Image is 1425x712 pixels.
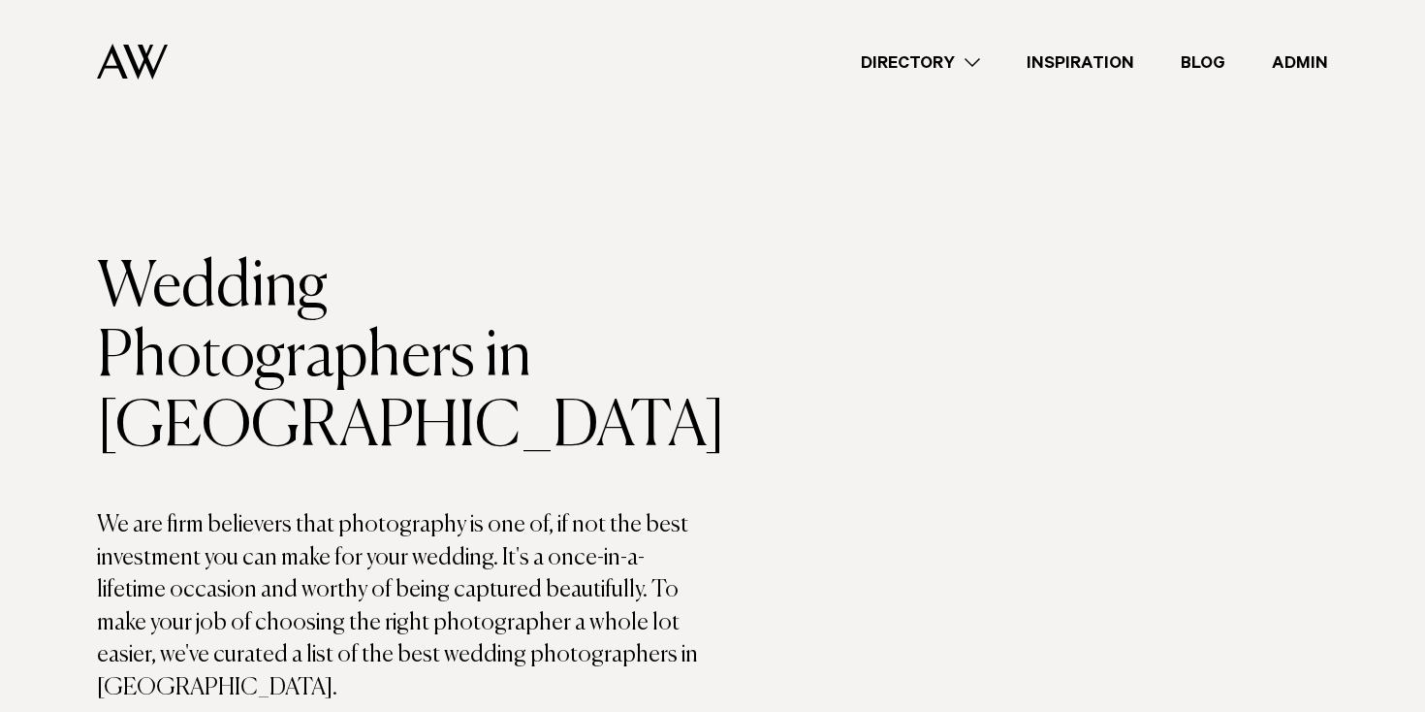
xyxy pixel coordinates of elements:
[1157,49,1249,76] a: Blog
[838,49,1003,76] a: Directory
[97,253,712,463] h1: Wedding Photographers in [GEOGRAPHIC_DATA]
[97,44,168,80] img: Auckland Weddings Logo
[97,509,712,705] p: We are firm believers that photography is one of, if not the best investment you can make for you...
[1003,49,1157,76] a: Inspiration
[1249,49,1351,76] a: Admin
